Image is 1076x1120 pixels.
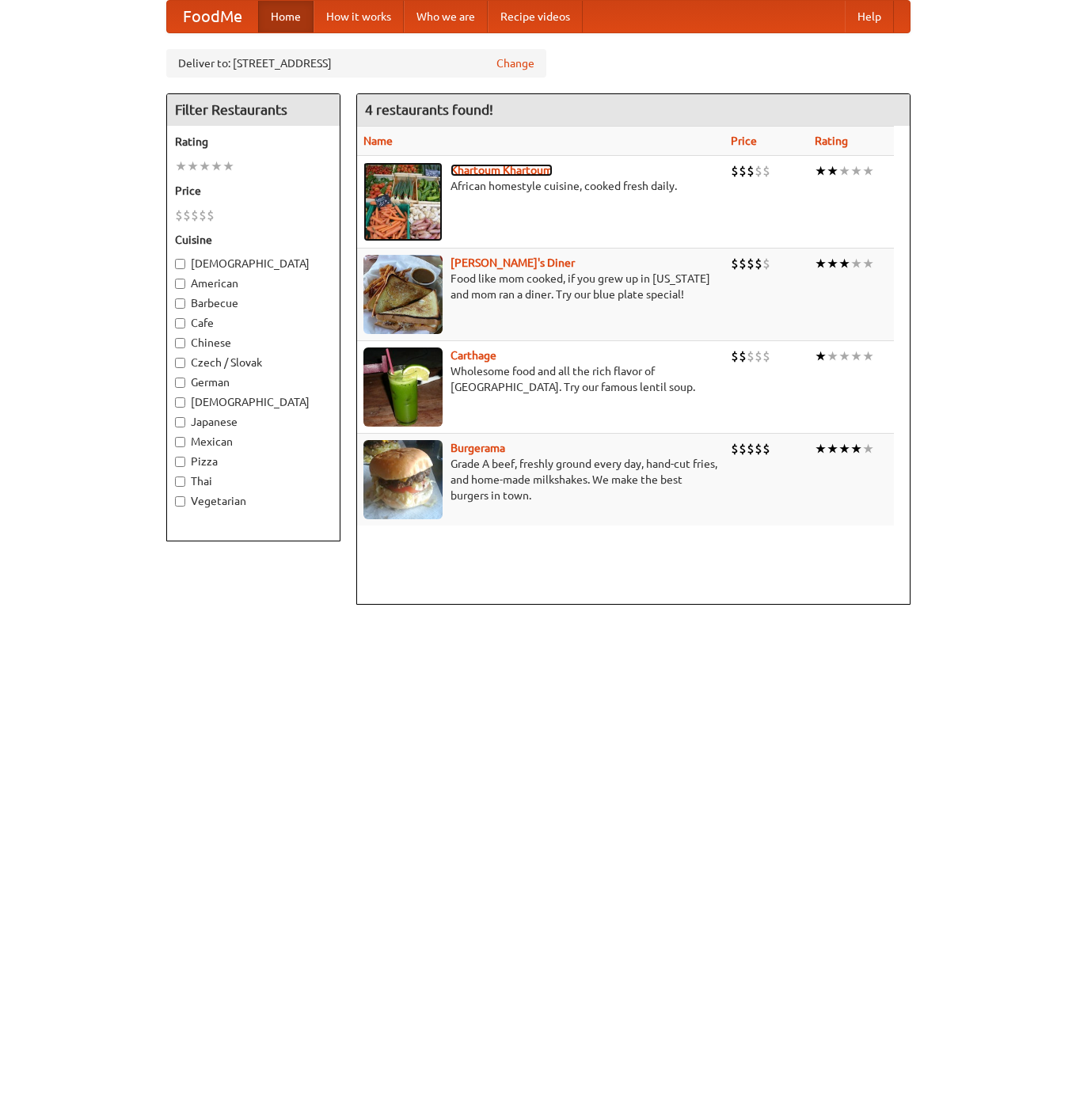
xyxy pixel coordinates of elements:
li: ★ [850,162,862,180]
li: $ [731,162,739,180]
img: carthage.jpg [363,347,443,427]
a: Home [258,1,314,32]
li: ★ [175,158,187,175]
li: $ [191,207,199,224]
li: ★ [827,162,838,180]
li: ★ [815,347,827,365]
li: $ [739,255,747,272]
li: $ [755,347,762,365]
li: $ [747,162,755,180]
img: khartoum.jpg [363,162,443,241]
a: How it works [314,1,404,32]
li: $ [739,347,747,365]
label: German [175,374,332,390]
li: $ [755,255,762,272]
li: $ [762,440,770,457]
a: Carthage [451,349,496,362]
label: Barbecue [175,295,332,311]
li: $ [731,347,739,365]
input: Pizza [175,457,185,467]
p: African homestyle cuisine, cooked fresh daily. [363,178,718,194]
li: ★ [862,255,874,272]
p: Food like mom cooked, if you grew up in [US_STATE] and mom ran a diner. Try our blue plate special! [363,271,718,302]
li: $ [755,162,762,180]
input: Czech / Slovak [175,358,185,368]
li: $ [175,207,183,224]
li: $ [731,440,739,457]
a: Recipe videos [488,1,583,32]
li: $ [747,255,755,272]
a: FoodMe [167,1,258,32]
input: Vegetarian [175,496,185,507]
p: Wholesome food and all the rich flavor of [GEOGRAPHIC_DATA]. Try our famous lentil soup. [363,363,718,395]
div: Deliver to: [STREET_ADDRESS] [166,49,546,78]
h5: Rating [175,134,332,150]
input: [DEMOGRAPHIC_DATA] [175,397,185,408]
li: $ [762,255,770,272]
li: ★ [222,158,234,175]
li: ★ [838,255,850,272]
label: [DEMOGRAPHIC_DATA] [175,394,332,410]
li: ★ [827,255,838,272]
li: $ [747,347,755,365]
label: Japanese [175,414,332,430]
li: $ [731,255,739,272]
li: ★ [850,440,862,457]
li: ★ [187,158,199,175]
li: $ [762,162,770,180]
img: sallys.jpg [363,255,443,334]
li: $ [739,440,747,457]
img: burgerama.jpg [363,440,443,519]
li: ★ [827,347,838,365]
label: Vegetarian [175,493,332,509]
b: Khartoum Khartoum [451,164,553,177]
input: Chinese [175,338,185,348]
li: $ [747,440,755,457]
li: ★ [815,440,827,457]
li: ★ [838,347,850,365]
li: $ [199,207,207,224]
li: ★ [838,162,850,180]
a: Who we are [404,1,488,32]
li: ★ [862,162,874,180]
label: American [175,275,332,291]
label: [DEMOGRAPHIC_DATA] [175,256,332,271]
label: Cafe [175,315,332,331]
input: German [175,378,185,388]
li: ★ [838,440,850,457]
a: [PERSON_NAME]'s Diner [451,256,575,269]
label: Thai [175,473,332,489]
li: ★ [850,347,862,365]
a: Price [731,135,757,147]
a: Name [363,135,393,147]
label: Mexican [175,434,332,450]
input: Barbecue [175,298,185,309]
input: Mexican [175,437,185,447]
li: ★ [850,255,862,272]
li: ★ [862,347,874,365]
li: ★ [211,158,222,175]
a: Change [496,55,534,71]
input: [DEMOGRAPHIC_DATA] [175,259,185,269]
li: ★ [862,440,874,457]
a: Burgerama [451,442,505,454]
input: Cafe [175,318,185,328]
h5: Cuisine [175,232,332,248]
a: Rating [815,135,848,147]
li: ★ [815,255,827,272]
li: ★ [815,162,827,180]
li: $ [183,207,191,224]
p: Grade A beef, freshly ground every day, hand-cut fries, and home-made milkshakes. We make the bes... [363,456,718,503]
label: Chinese [175,335,332,351]
li: $ [755,440,762,457]
input: American [175,279,185,289]
input: Thai [175,476,185,487]
label: Czech / Slovak [175,355,332,370]
h4: Filter Restaurants [167,94,340,126]
a: Help [845,1,894,32]
li: $ [207,207,215,224]
h5: Price [175,183,332,199]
